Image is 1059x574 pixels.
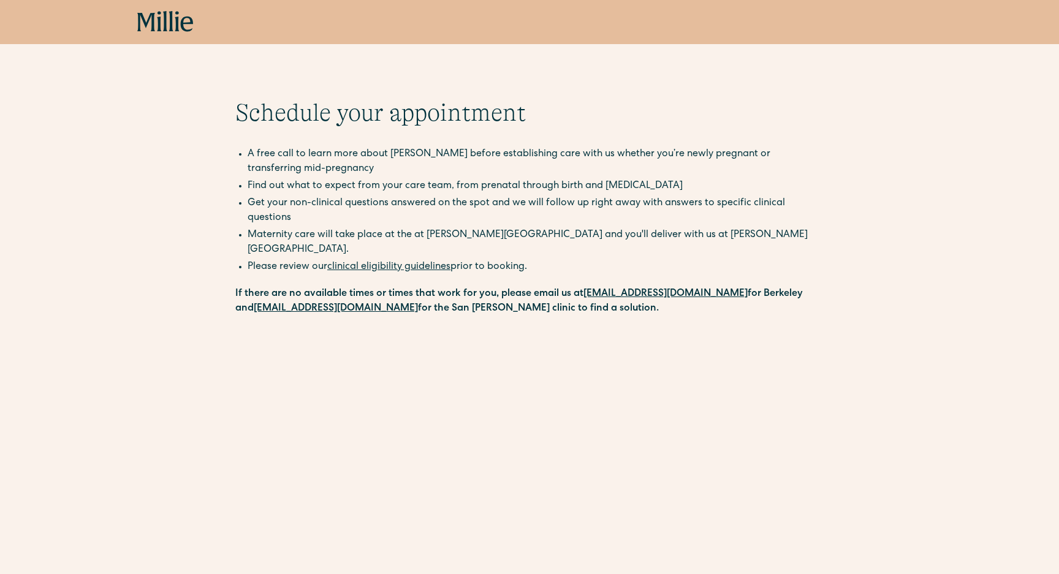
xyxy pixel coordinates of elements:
[248,260,824,274] li: Please review our prior to booking.
[254,304,418,314] a: [EMAIL_ADDRESS][DOMAIN_NAME]
[235,289,583,299] strong: If there are no available times or times that work for you, please email us at
[248,196,824,225] li: Get your non-clinical questions answered on the spot and we will follow up right away with answer...
[248,179,824,194] li: Find out what to expect from your care team, from prenatal through birth and [MEDICAL_DATA]
[235,98,824,127] h1: Schedule your appointment
[583,289,748,299] a: [EMAIL_ADDRESS][DOMAIN_NAME]
[248,228,824,257] li: Maternity care will take place at the at [PERSON_NAME][GEOGRAPHIC_DATA] and you'll deliver with u...
[248,147,824,176] li: A free call to learn more about [PERSON_NAME] before establishing care with us whether you’re new...
[327,262,450,272] a: clinical eligibility guidelines
[418,304,659,314] strong: for the San [PERSON_NAME] clinic to find a solution.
